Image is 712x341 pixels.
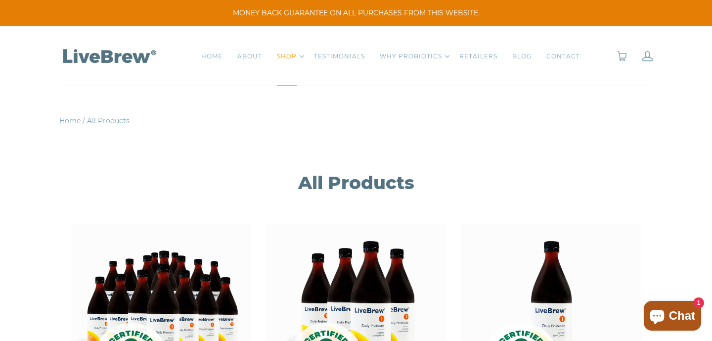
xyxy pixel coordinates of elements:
[237,51,262,61] a: ABOUT
[15,8,697,18] span: MONEY BACK GUARANTEE ON ALL PURCHASES FROM THIS WEBSITE.
[641,301,704,333] inbox-online-store-chat: Shopify online store chat
[59,116,81,125] a: Home
[459,51,497,61] a: RETAILERS
[380,51,442,61] a: WHY PROBIOTICS
[546,51,580,61] a: CONTACT
[83,116,85,125] span: /
[201,51,222,61] a: HOME
[277,51,297,61] a: SHOP
[512,51,532,61] a: BLOG
[314,51,365,61] a: TESTIMONIALS
[87,116,130,125] span: All Products
[59,47,158,64] img: LiveBrew
[71,171,642,194] h1: All Products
